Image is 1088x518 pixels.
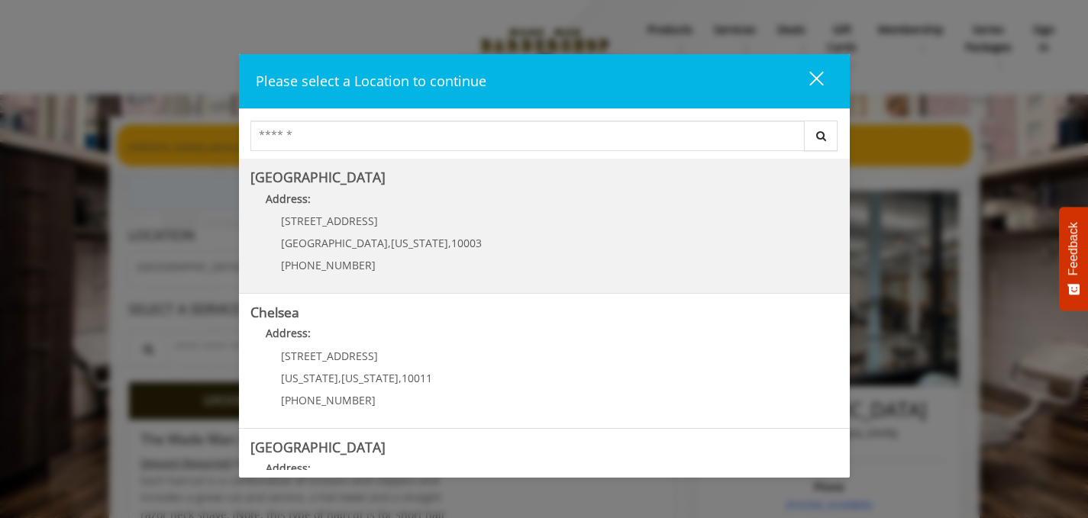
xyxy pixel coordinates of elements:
span: [US_STATE] [391,236,448,250]
span: [US_STATE] [341,371,399,385]
b: [GEOGRAPHIC_DATA] [250,438,386,456]
b: Address: [266,461,311,475]
b: Chelsea [250,303,299,321]
span: , [338,371,341,385]
div: close dialog [792,70,822,93]
span: , [448,236,451,250]
b: Address: [266,191,311,206]
span: [GEOGRAPHIC_DATA] [281,236,388,250]
span: [STREET_ADDRESS] [281,214,378,228]
span: Feedback [1067,222,1080,275]
span: [PHONE_NUMBER] [281,393,376,407]
b: [GEOGRAPHIC_DATA] [250,168,386,186]
i: Search button [812,130,830,141]
span: Please select a Location to continue [256,72,486,90]
span: 10003 [451,236,482,250]
span: [PHONE_NUMBER] [281,258,376,272]
button: close dialog [781,66,833,97]
span: , [399,371,402,385]
input: Search Center [250,121,805,151]
span: [STREET_ADDRESS] [281,349,378,363]
b: Address: [266,326,311,340]
div: Center Select [250,121,838,159]
button: Feedback - Show survey [1059,207,1088,310]
span: [US_STATE] [281,371,338,385]
span: , [388,236,391,250]
span: 10011 [402,371,432,385]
